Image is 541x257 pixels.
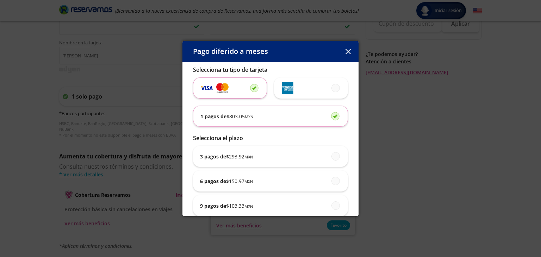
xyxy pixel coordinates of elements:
[200,84,213,92] img: svg+xml;base64,PD94bWwgdmVyc2lvbj0iMS4wIiBlbmNvZGluZz0iVVRGLTgiIHN0YW5kYWxvbmU9Im5vIj8+Cjxzdmcgd2...
[226,153,253,160] span: $ 293.92
[244,203,253,209] small: MXN
[244,179,253,184] small: MXN
[200,153,253,160] p: 3 pagos de
[226,177,253,185] span: $ 150.97
[281,82,293,94] img: svg+xml;base64,PD94bWwgdmVyc2lvbj0iMS4wIiBlbmNvZGluZz0iVVRGLTgiIHN0YW5kYWxvbmU9Im5vIj8+Cjxzdmcgd2...
[193,134,348,142] p: Selecciona el plazo
[216,82,229,94] img: svg+xml;base64,PD94bWwgdmVyc2lvbj0iMS4wIiBlbmNvZGluZz0iVVRGLTgiIHN0YW5kYWxvbmU9Im5vIj8+Cjxzdmcgd2...
[200,177,253,185] p: 6 pagos de
[244,154,253,159] small: MXN
[226,202,253,209] span: $ 103.33
[193,46,268,57] p: Pago diferido a meses
[200,113,253,120] p: 1 pagos de
[193,65,348,74] p: Selecciona tu tipo de tarjeta
[200,202,253,209] p: 9 pagos de
[226,113,253,120] span: $ 803.05
[245,114,253,119] small: MXN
